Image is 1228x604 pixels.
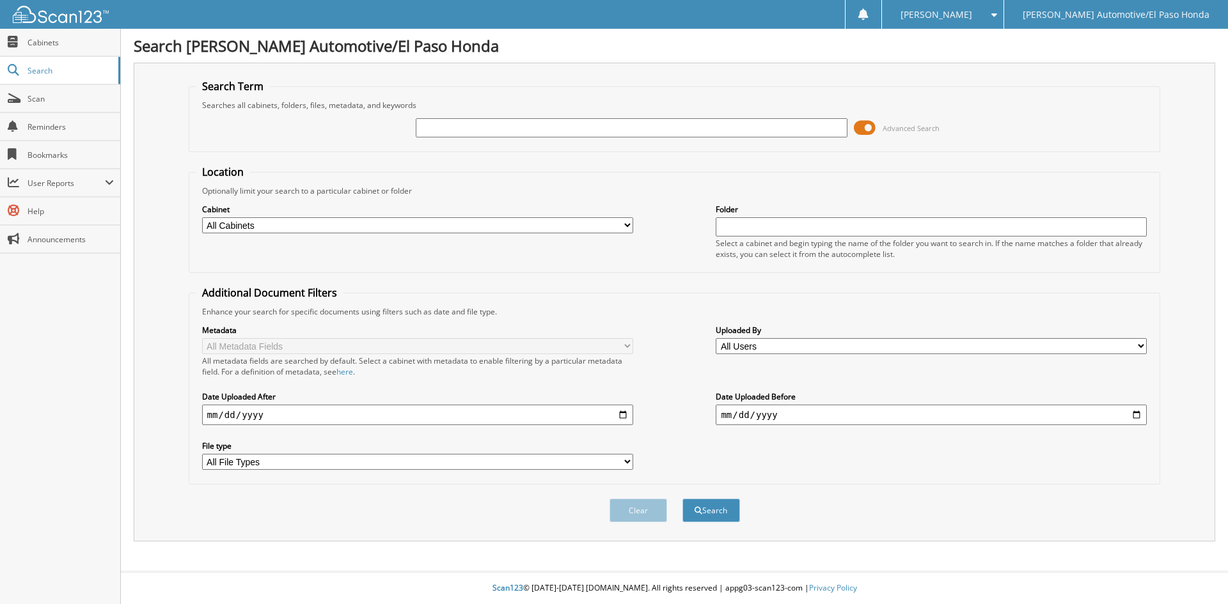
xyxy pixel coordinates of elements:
[134,35,1215,56] h1: Search [PERSON_NAME] Automotive/El Paso Honda
[883,123,940,133] span: Advanced Search
[202,355,633,377] div: All metadata fields are searched by default. Select a cabinet with metadata to enable filtering b...
[28,178,105,189] span: User Reports
[196,185,1154,196] div: Optionally limit your search to a particular cabinet or folder
[13,6,109,23] img: scan123-logo-white.svg
[202,204,633,215] label: Cabinet
[492,582,523,593] span: Scan123
[1023,11,1209,19] span: [PERSON_NAME] Automotive/El Paso Honda
[196,100,1154,111] div: Searches all cabinets, folders, files, metadata, and keywords
[1164,543,1228,604] iframe: Chat Widget
[202,391,633,402] label: Date Uploaded After
[716,204,1147,215] label: Folder
[121,573,1228,604] div: © [DATE]-[DATE] [DOMAIN_NAME]. All rights reserved | appg03-scan123-com |
[28,121,114,132] span: Reminders
[28,65,112,76] span: Search
[716,391,1147,402] label: Date Uploaded Before
[901,11,972,19] span: [PERSON_NAME]
[809,582,857,593] a: Privacy Policy
[196,286,343,300] legend: Additional Document Filters
[202,325,633,336] label: Metadata
[28,37,114,48] span: Cabinets
[202,440,633,451] label: File type
[610,499,667,522] button: Clear
[28,206,114,217] span: Help
[196,306,1154,317] div: Enhance your search for specific documents using filters such as date and file type.
[336,366,353,377] a: here
[196,165,250,179] legend: Location
[716,325,1147,336] label: Uploaded By
[28,150,114,160] span: Bookmarks
[682,499,740,522] button: Search
[202,405,633,425] input: start
[28,234,114,245] span: Announcements
[28,93,114,104] span: Scan
[716,238,1147,259] div: Select a cabinet and begin typing the name of the folder you want to search in. If the name match...
[196,79,270,93] legend: Search Term
[716,405,1147,425] input: end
